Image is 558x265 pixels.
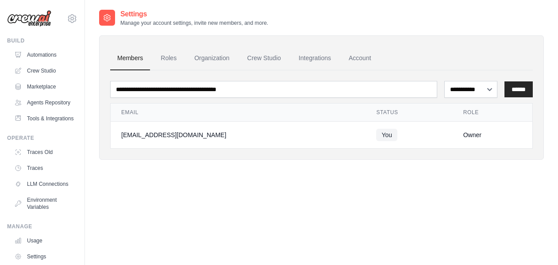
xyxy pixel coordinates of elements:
a: LLM Connections [11,177,77,191]
a: Traces [11,161,77,175]
a: Usage [11,234,77,248]
a: Account [342,46,378,70]
div: Build [7,37,77,44]
a: Tools & Integrations [11,111,77,126]
a: Integrations [292,46,338,70]
a: Roles [154,46,184,70]
span: You [376,129,397,141]
h2: Settings [120,9,268,19]
a: Crew Studio [11,64,77,78]
img: Logo [7,10,51,27]
div: Owner [463,131,522,139]
a: Marketplace [11,80,77,94]
a: Settings [11,250,77,264]
div: Manage [7,223,77,230]
a: Organization [187,46,236,70]
a: Automations [11,48,77,62]
a: Environment Variables [11,193,77,214]
a: Agents Repository [11,96,77,110]
th: Email [111,104,366,122]
th: Role [453,104,532,122]
div: Operate [7,134,77,142]
a: Members [110,46,150,70]
a: Traces Old [11,145,77,159]
p: Manage your account settings, invite new members, and more. [120,19,268,27]
div: [EMAIL_ADDRESS][DOMAIN_NAME] [121,131,355,139]
a: Crew Studio [240,46,288,70]
th: Status [366,104,452,122]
